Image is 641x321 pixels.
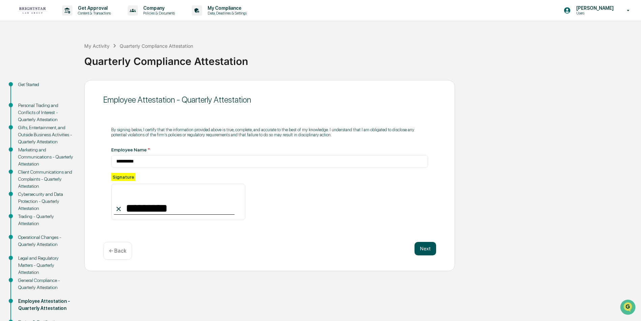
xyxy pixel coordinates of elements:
p: ← Back [109,248,126,254]
div: Employee Attestation - Quarterly Attestation [103,95,436,105]
a: Powered byPylon [48,114,82,119]
button: Next [415,242,436,255]
p: Content & Transactions [72,11,114,15]
span: Pylon [67,114,82,119]
div: Get Started [18,81,73,88]
p: Policies & Documents [138,11,178,15]
div: Employee Name [111,147,428,152]
div: Signature [111,173,135,181]
div: Operational Changes - Quarterly Attestation [18,234,73,248]
div: Gifts, Entertainment, and Outside Business Activities - Quarterly Attestation [18,124,73,145]
a: 🔎Data Lookup [4,95,45,107]
div: 🗄️ [49,85,54,91]
div: General Compliance - Quarterly Attestation [18,277,73,291]
p: Get Approval [72,5,114,11]
div: Client Communications and Complaints - Quarterly Attestation [18,169,73,190]
div: Cybersecurity and Data Protection - Quarterly Attestation [18,191,73,212]
p: My Compliance [202,5,250,11]
iframe: Open customer support [619,299,638,317]
span: Attestations [56,85,84,92]
p: Data, Deadlines & Settings [202,11,250,15]
div: 🔎 [7,98,12,104]
div: Legal and Regulatory Matters - Quarterly Attestation [18,255,73,276]
div: Start new chat [23,51,111,58]
div: Quarterly Compliance Attestation [120,43,193,49]
p: By signing below, I certify that the information provided above is true, complete, and accurate t... [111,127,428,137]
span: Preclearance [13,85,43,92]
div: My Activity [84,43,110,49]
img: 1746055101610-c473b297-6a78-478c-a979-82029cc54cd1 [7,51,19,64]
div: Quarterly Compliance Attestation [84,50,638,67]
div: Trading - Quarterly Attestation [18,213,73,227]
div: Marketing and Communications - Quarterly Attestation [18,146,73,168]
div: We're available if you need us! [23,58,85,64]
p: Company [138,5,178,11]
div: Personal Trading and Conflicts of Interest - Quarterly Attestation [18,102,73,123]
img: logo [16,7,49,14]
p: Users [571,11,617,15]
span: Data Lookup [13,98,42,104]
button: Start new chat [115,53,123,62]
div: 🖐️ [7,85,12,91]
a: 🖐️Preclearance [4,82,46,94]
div: Employee Attestation - Quarterly Attestation [18,298,73,312]
a: 🗄️Attestations [46,82,86,94]
p: [PERSON_NAME] [571,5,617,11]
p: How can we help? [7,14,123,25]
